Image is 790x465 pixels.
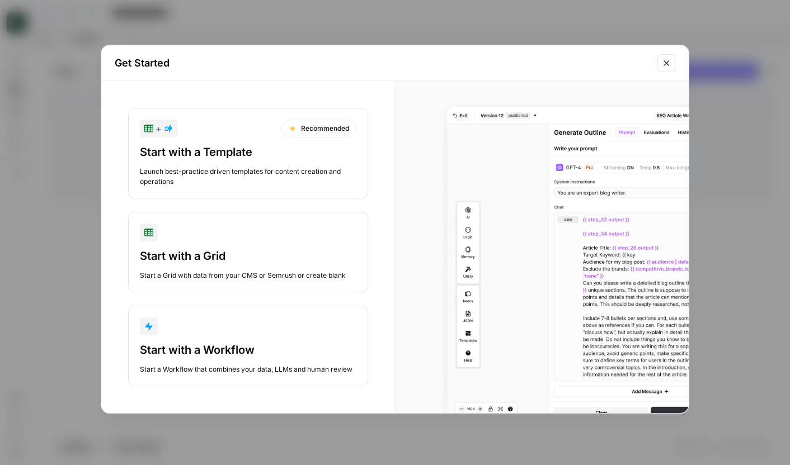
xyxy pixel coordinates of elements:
[140,167,356,187] div: Launch best-practice driven templates for content creation and operations
[140,342,356,358] div: Start with a Workflow
[144,122,173,135] div: +
[281,120,356,137] div: Recommended
[128,306,368,386] button: Start with a WorkflowStart a Workflow that combines your data, LLMs and human review
[128,212,368,292] button: Start with a GridStart a Grid with data from your CMS or Semrush or create blank
[140,248,356,264] div: Start with a Grid
[140,364,356,374] div: Start a Workflow that combines your data, LLMs and human review
[115,55,651,71] h2: Get Started
[657,54,675,72] button: Close modal
[128,108,368,198] button: +RecommendedStart with a TemplateLaunch best-practice driven templates for content creation and o...
[140,144,356,160] div: Start with a Template
[140,271,356,281] div: Start a Grid with data from your CMS or Semrush or create blank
